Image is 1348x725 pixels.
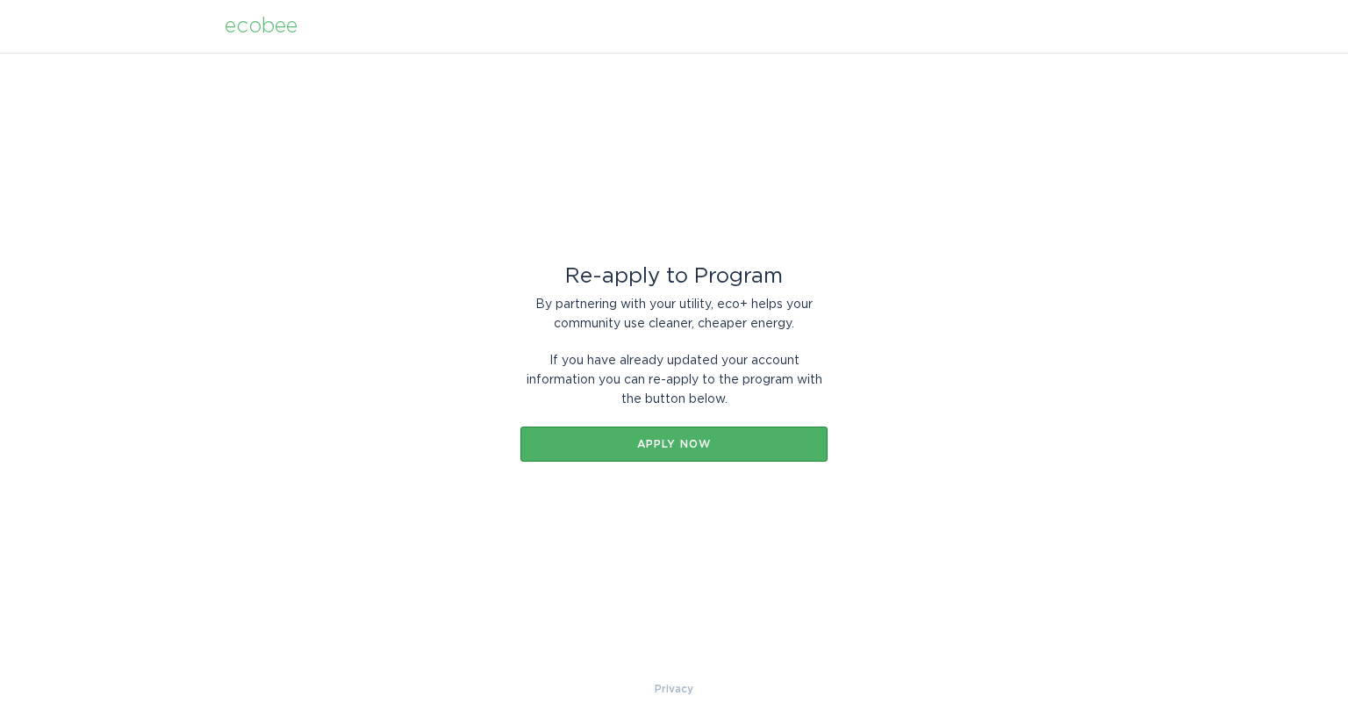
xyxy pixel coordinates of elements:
a: Privacy Policy & Terms of Use [655,679,693,699]
div: ecobee [225,17,298,36]
div: Apply now [529,439,819,449]
div: If you have already updated your account information you can re-apply to the program with the but... [520,351,828,409]
button: Apply now [520,427,828,462]
div: By partnering with your utility, eco+ helps your community use cleaner, cheaper energy. [520,295,828,334]
div: Re-apply to Program [520,267,828,286]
